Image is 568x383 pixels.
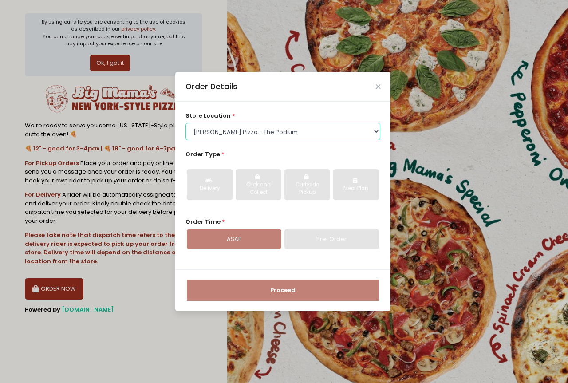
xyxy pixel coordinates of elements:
[185,81,237,92] div: Order Details
[333,169,379,200] button: Meal Plan
[185,150,220,158] span: Order Type
[291,181,324,197] div: Curbside Pickup
[236,169,281,200] button: Click and Collect
[187,169,233,200] button: Delivery
[185,217,221,226] span: Order Time
[185,111,231,120] span: store location
[242,181,275,197] div: Click and Collect
[187,280,379,301] button: Proceed
[284,169,330,200] button: Curbside Pickup
[193,185,226,193] div: Delivery
[376,84,380,89] button: Close
[339,185,373,193] div: Meal Plan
